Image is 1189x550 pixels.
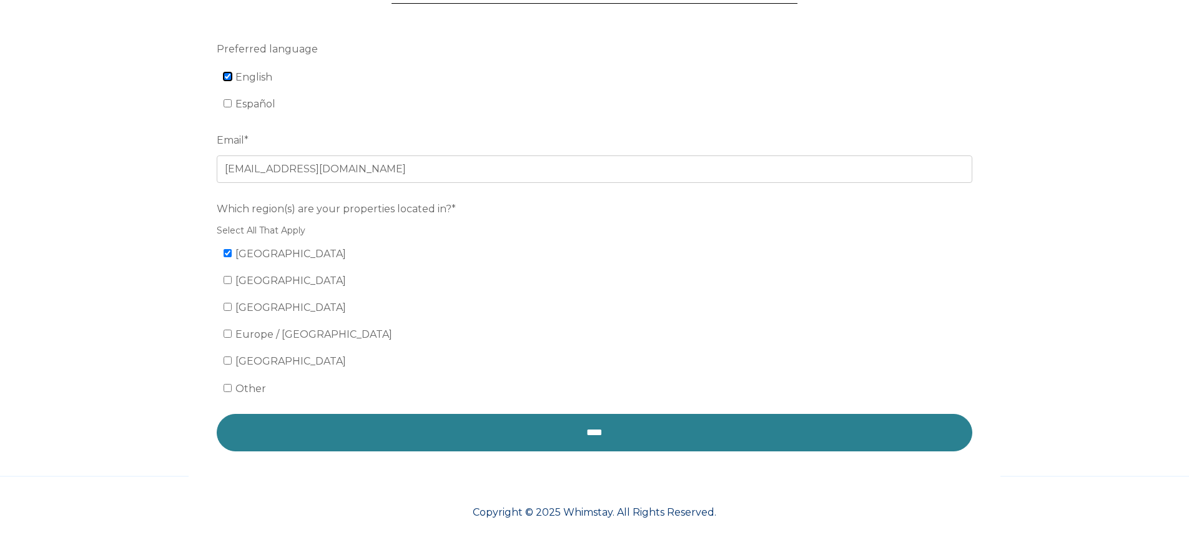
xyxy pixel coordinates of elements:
[235,302,346,313] span: [GEOGRAPHIC_DATA]
[224,276,232,284] input: [GEOGRAPHIC_DATA]
[224,330,232,338] input: Europe / [GEOGRAPHIC_DATA]
[235,71,272,83] span: English
[224,303,232,311] input: [GEOGRAPHIC_DATA]
[224,72,232,81] input: English
[235,383,266,395] span: Other
[235,248,346,260] span: [GEOGRAPHIC_DATA]
[235,355,346,367] span: [GEOGRAPHIC_DATA]
[235,328,392,340] span: Europe / [GEOGRAPHIC_DATA]
[235,275,346,287] span: [GEOGRAPHIC_DATA]
[217,224,972,237] legend: Select All That Apply
[224,249,232,257] input: [GEOGRAPHIC_DATA]
[224,356,232,365] input: [GEOGRAPHIC_DATA]
[189,505,1000,520] p: Copyright © 2025 Whimstay. All Rights Reserved.
[217,130,244,150] span: Email
[217,199,456,219] span: Which region(s) are your properties located in?*
[235,98,275,110] span: Español
[224,99,232,107] input: Español
[217,39,318,59] span: Preferred language
[224,384,232,392] input: Other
